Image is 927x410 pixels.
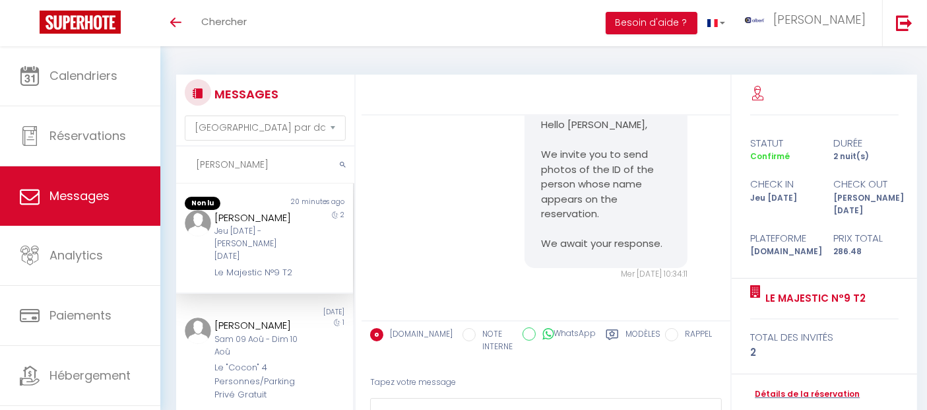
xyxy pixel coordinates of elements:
[214,318,300,333] div: [PERSON_NAME]
[825,192,907,217] div: [PERSON_NAME] [DATE]
[214,225,300,263] div: Jeu [DATE] - [PERSON_NAME] [DATE]
[49,127,126,144] span: Réservations
[773,11,866,28] span: [PERSON_NAME]
[825,176,907,192] div: check out
[750,151,790,162] span: Confirmé
[214,210,300,226] div: [PERSON_NAME]
[745,17,765,23] img: ...
[201,15,247,28] span: Chercher
[383,328,453,343] label: [DOMAIN_NAME]
[750,345,899,360] div: 2
[742,246,824,258] div: [DOMAIN_NAME]
[625,328,660,355] label: Modèles
[49,367,131,384] span: Hébergement
[678,328,712,343] label: RAPPEL
[742,135,824,151] div: statut
[342,318,344,327] span: 1
[896,15,912,31] img: logout
[214,361,300,401] div: Le "Cocon" 4 Personnes/Parking Privé Gratuit
[185,210,211,236] img: ...
[750,388,860,401] a: Détails de la réservation
[536,327,596,342] label: WhatsApp
[750,329,899,345] div: total des invités
[49,307,112,324] span: Paiements
[211,79,278,109] h3: MESSAGES
[49,247,103,263] span: Analytics
[476,328,513,353] label: NOTE INTERNE
[340,210,344,220] span: 2
[214,333,300,359] div: Sam 09 Aoû - Dim 10 Aoû
[541,118,671,252] pre: Hello [PERSON_NAME], We invite you to send photos of the ID of the person whose name appears on t...
[176,147,354,184] input: Rechercher un mot clé
[825,151,907,163] div: 2 nuit(s)
[185,197,220,210] span: Non lu
[185,318,211,344] img: ...
[265,307,353,318] div: [DATE]
[49,188,110,204] span: Messages
[742,192,824,217] div: Jeu [DATE]
[825,230,907,246] div: Prix total
[11,5,50,45] button: Ouvrir le widget de chat LiveChat
[825,135,907,151] div: durée
[825,246,907,258] div: 286.48
[370,366,722,399] div: Tapez votre message
[606,12,697,34] button: Besoin d'aide ?
[525,268,687,281] div: Mer [DATE] 10:34:11
[265,197,353,210] div: 20 minutes ago
[742,230,824,246] div: Plateforme
[214,266,300,279] div: Le Majestic N°9 T2
[742,176,824,192] div: check in
[49,67,117,84] span: Calendriers
[40,11,121,34] img: Super Booking
[761,290,866,306] a: Le Majestic N°9 T2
